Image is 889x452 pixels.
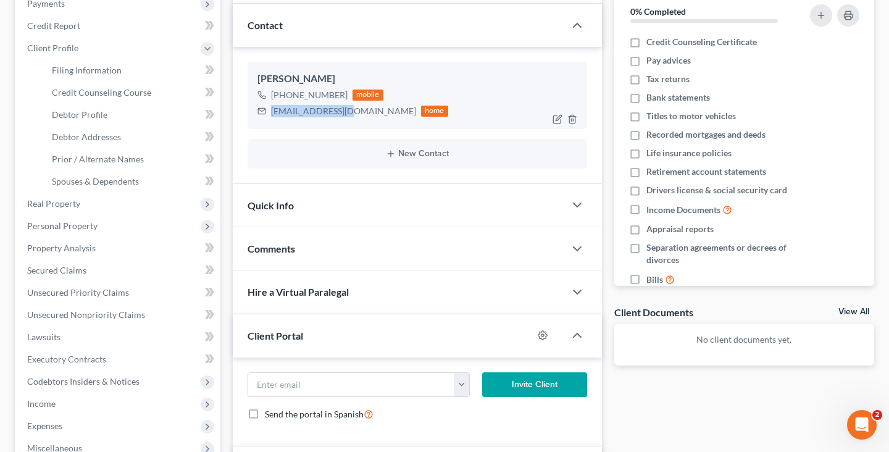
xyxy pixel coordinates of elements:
[52,176,139,186] span: Spouses & Dependents
[27,243,96,253] span: Property Analysis
[42,59,220,82] a: Filing Information
[872,410,882,420] span: 2
[52,109,107,120] span: Debtor Profile
[27,43,78,53] span: Client Profile
[17,326,220,348] a: Lawsuits
[646,147,732,159] span: Life insurance policies
[42,126,220,148] a: Debtor Addresses
[646,54,691,67] span: Pay advices
[646,184,787,196] span: Drivers license & social security card
[27,398,56,409] span: Income
[646,204,720,216] span: Income Documents
[248,243,295,254] span: Comments
[52,154,144,164] span: Prior / Alternate Names
[646,241,799,266] span: Separation agreements or decrees of divorces
[17,304,220,326] a: Unsecured Nonpriority Claims
[27,287,129,298] span: Unsecured Priority Claims
[42,104,220,126] a: Debtor Profile
[257,149,577,159] button: New Contact
[248,373,454,396] input: Enter email
[482,372,587,397] button: Invite Client
[27,421,62,431] span: Expenses
[17,282,220,304] a: Unsecured Priority Claims
[646,223,714,235] span: Appraisal reports
[27,309,145,320] span: Unsecured Nonpriority Claims
[248,199,294,211] span: Quick Info
[42,82,220,104] a: Credit Counseling Course
[646,73,690,85] span: Tax returns
[52,132,121,142] span: Debtor Addresses
[265,409,364,419] span: Send the portal in Spanish
[27,20,80,31] span: Credit Report
[52,87,151,98] span: Credit Counseling Course
[27,265,86,275] span: Secured Claims
[630,6,686,17] strong: 0% Completed
[624,333,864,346] p: No client documents yet.
[27,354,106,364] span: Executory Contracts
[248,286,349,298] span: Hire a Virtual Paralegal
[646,36,757,48] span: Credit Counseling Certificate
[421,106,448,117] div: home
[257,72,577,86] div: [PERSON_NAME]
[42,148,220,170] a: Prior / Alternate Names
[248,19,283,31] span: Contact
[847,410,877,440] iframe: Intercom live chat
[646,128,766,141] span: Recorded mortgages and deeds
[646,91,710,104] span: Bank statements
[27,198,80,209] span: Real Property
[353,90,383,101] div: mobile
[838,308,869,316] a: View All
[17,348,220,370] a: Executory Contracts
[17,259,220,282] a: Secured Claims
[27,376,140,387] span: Codebtors Insiders & Notices
[646,165,766,178] span: Retirement account statements
[614,306,693,319] div: Client Documents
[27,220,98,231] span: Personal Property
[52,65,122,75] span: Filing Information
[27,332,61,342] span: Lawsuits
[646,110,736,122] span: Titles to motor vehicles
[271,89,348,101] div: [PHONE_NUMBER]
[271,105,416,117] div: [EMAIL_ADDRESS][DOMAIN_NAME]
[646,274,663,286] span: Bills
[17,237,220,259] a: Property Analysis
[17,15,220,37] a: Credit Report
[248,330,303,341] span: Client Portal
[42,170,220,193] a: Spouses & Dependents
